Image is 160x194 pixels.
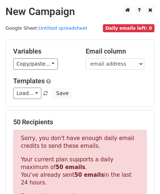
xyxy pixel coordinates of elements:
h5: Variables [13,47,75,55]
a: Load... [13,88,41,99]
a: Copy/paste... [13,58,58,70]
strong: 50 emails [74,172,104,178]
strong: 50 emails [56,164,85,171]
button: Save [53,88,72,99]
small: Google Sheet: [5,25,88,31]
span: Daily emails left: 0 [103,24,155,32]
p: Your current plan supports a daily maximum of . You've already sent in the last 24 hours. [21,156,139,187]
h2: New Campaign [5,6,155,18]
h5: Email column [86,47,147,55]
p: Sorry, you don't have enough daily email credits to send these emails. [21,135,139,150]
a: Templates [13,77,45,85]
a: Daily emails left: 0 [103,25,155,31]
h5: 50 Recipients [13,118,147,126]
iframe: Chat Widget [123,159,160,194]
a: Untitled spreadsheet [38,25,87,31]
